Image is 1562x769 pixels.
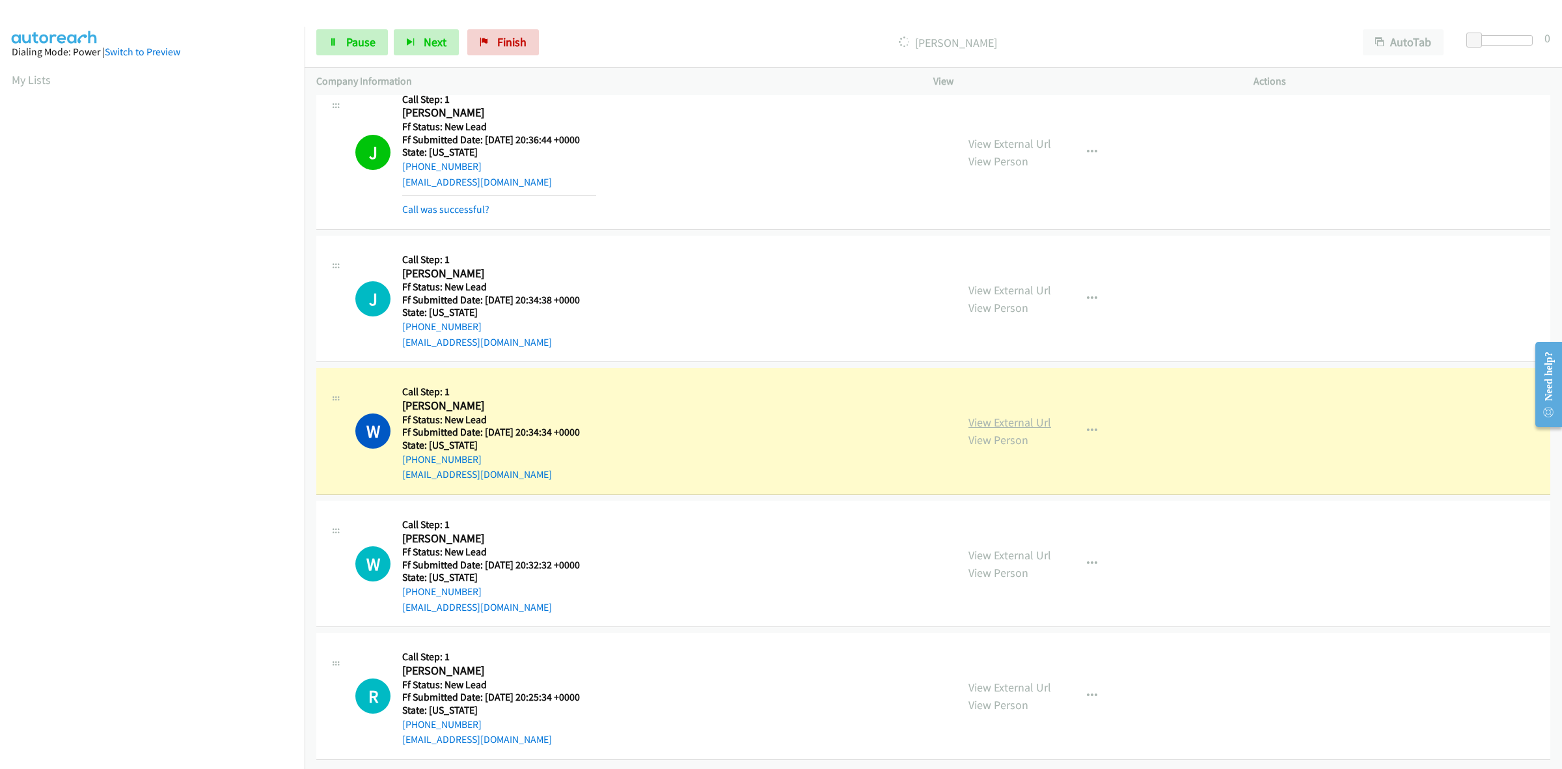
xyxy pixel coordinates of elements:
[968,154,1028,169] a: View Person
[968,415,1051,430] a: View External Url
[402,601,552,613] a: [EMAIL_ADDRESS][DOMAIN_NAME]
[402,518,580,531] h5: Call Step: 1
[12,100,305,719] iframe: Dialpad
[402,105,596,120] h2: [PERSON_NAME]
[968,697,1028,712] a: View Person
[402,678,580,692] h5: Ff Status: New Lead
[1363,29,1444,55] button: AutoTab
[402,718,482,731] a: [PHONE_NUMBER]
[424,35,446,49] span: Next
[402,176,552,188] a: [EMAIL_ADDRESS][DOMAIN_NAME]
[316,74,910,89] p: Company Information
[968,548,1051,563] a: View External Url
[402,585,482,598] a: [PHONE_NUMBER]
[355,135,390,170] h1: J
[556,34,1339,51] p: [PERSON_NAME]
[355,678,390,714] h1: R
[402,691,580,704] h5: Ff Submitted Date: [DATE] 20:25:34 +0000
[968,565,1028,580] a: View Person
[402,468,552,481] a: [EMAIL_ADDRESS][DOMAIN_NAME]
[968,283,1051,298] a: View External Url
[497,35,527,49] span: Finish
[402,546,580,559] h5: Ff Status: New Lead
[402,320,482,333] a: [PHONE_NUMBER]
[402,439,580,452] h5: State: [US_STATE]
[402,385,580,398] h5: Call Step: 1
[1473,35,1533,46] div: Delay between calls (in seconds)
[355,281,390,316] div: The call is yet to be attempted
[402,531,580,546] h2: [PERSON_NAME]
[968,680,1051,695] a: View External Url
[402,146,596,159] h5: State: [US_STATE]
[402,266,596,281] h2: [PERSON_NAME]
[402,559,580,572] h5: Ff Submitted Date: [DATE] 20:32:32 +0000
[402,160,482,173] a: [PHONE_NUMBER]
[12,44,293,60] div: Dialing Mode: Power |
[402,398,580,413] h2: [PERSON_NAME]
[1254,74,1550,89] p: Actions
[316,29,388,55] a: Pause
[402,133,596,147] h5: Ff Submitted Date: [DATE] 20:36:44 +0000
[1544,29,1550,47] div: 0
[12,72,51,87] a: My Lists
[402,336,552,348] a: [EMAIL_ADDRESS][DOMAIN_NAME]
[355,281,390,316] h1: J
[402,294,596,307] h5: Ff Submitted Date: [DATE] 20:34:38 +0000
[105,46,180,58] a: Switch to Preview
[402,306,596,319] h5: State: [US_STATE]
[355,413,390,449] h1: W
[1524,333,1562,436] iframe: Resource Center
[402,93,596,106] h5: Call Step: 1
[402,704,580,717] h5: State: [US_STATE]
[402,203,489,216] a: Call was successful?
[355,546,390,581] div: The call is yet to be attempted
[402,571,580,584] h5: State: [US_STATE]
[355,678,390,714] div: The call is yet to be attempted
[402,120,596,133] h5: Ff Status: New Lead
[346,35,376,49] span: Pause
[968,300,1028,315] a: View Person
[394,29,459,55] button: Next
[968,136,1051,151] a: View External Url
[402,650,580,664] h5: Call Step: 1
[402,664,580,678] h2: [PERSON_NAME]
[467,29,539,55] a: Finish
[933,74,1230,89] p: View
[355,546,390,581] h1: W
[402,733,552,746] a: [EMAIL_ADDRESS][DOMAIN_NAME]
[402,253,596,266] h5: Call Step: 1
[402,426,580,439] h5: Ff Submitted Date: [DATE] 20:34:34 +0000
[402,413,580,426] h5: Ff Status: New Lead
[402,453,482,466] a: [PHONE_NUMBER]
[402,281,596,294] h5: Ff Status: New Lead
[968,432,1028,447] a: View Person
